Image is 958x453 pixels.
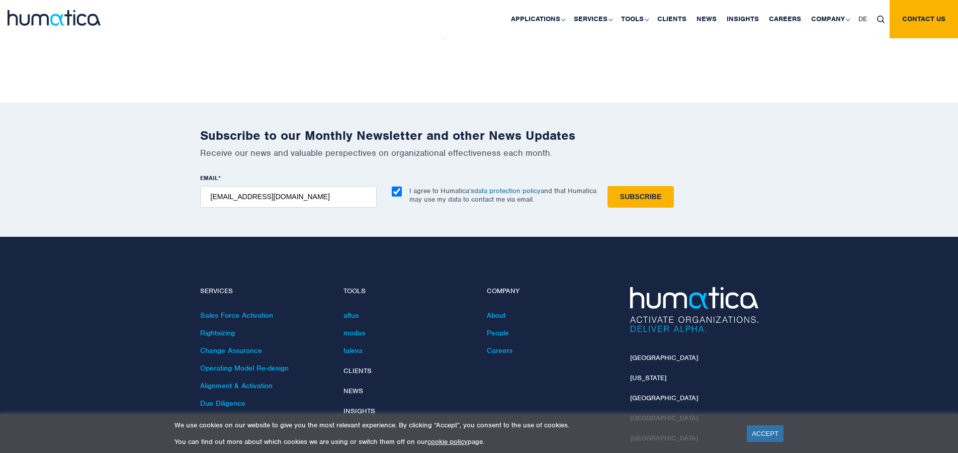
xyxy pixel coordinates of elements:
[487,311,505,320] a: About
[427,437,468,446] a: cookie policy
[630,287,758,332] img: Humatica
[747,425,783,442] a: ACCEPT
[487,346,512,355] a: Careers
[343,407,375,415] a: Insights
[200,311,273,320] a: Sales Force Activation
[409,187,596,204] p: I agree to Humatica’s and that Humatica may use my data to contact me via email.
[8,10,101,26] img: logo
[474,187,541,195] a: data protection policy
[200,364,289,373] a: Operating Model Re-design
[392,187,402,197] input: I agree to Humatica’sdata protection policyand that Humatica may use my data to contact me via em...
[175,437,734,446] p: You can find out more about which cookies we are using or switch them off on our page.
[630,374,666,382] a: [US_STATE]
[487,287,615,296] h4: Company
[630,353,698,362] a: [GEOGRAPHIC_DATA]
[200,186,377,208] input: name@company.com
[343,328,365,337] a: modas
[200,346,262,355] a: Change Assurance
[200,147,758,158] p: Receive our news and valuable perspectives on organizational effectiveness each month.
[487,328,509,337] a: People
[343,346,363,355] a: taleva
[200,128,758,143] h2: Subscribe to our Monthly Newsletter and other News Updates
[200,174,218,182] span: EMAIL
[630,394,698,402] a: [GEOGRAPHIC_DATA]
[200,381,273,390] a: Alignment & Activation
[343,287,472,296] h4: Tools
[877,16,885,23] img: search_icon
[858,15,867,23] span: DE
[607,186,674,208] input: Subscribe
[200,328,235,337] a: Rightsizing
[175,421,734,429] p: We use cookies on our website to give you the most relevant experience. By clicking “Accept”, you...
[343,387,363,395] a: News
[343,367,372,375] a: Clients
[343,311,359,320] a: altus
[200,399,245,408] a: Due Diligence
[200,287,328,296] h4: Services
